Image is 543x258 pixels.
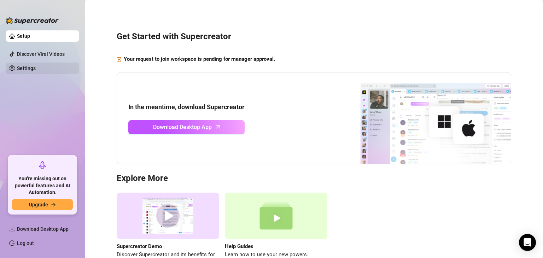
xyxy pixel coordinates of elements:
[519,234,536,251] div: Open Intercom Messenger
[17,33,30,39] a: Setup
[12,175,73,196] span: You're missing out on powerful features and AI Automation.
[225,193,327,239] img: help guides
[334,72,511,164] img: download app
[117,173,511,184] h3: Explore More
[214,123,222,131] span: arrow-up
[9,226,15,232] span: download
[17,51,65,57] a: Discover Viral Videos
[29,202,48,207] span: Upgrade
[117,243,162,250] strong: Supercreator Demo
[38,161,47,169] span: rocket
[12,199,73,210] button: Upgradearrow-right
[153,123,212,131] span: Download Desktop App
[117,193,219,239] img: supercreator demo
[17,226,69,232] span: Download Desktop App
[17,240,34,246] a: Log out
[124,56,275,62] strong: Your request to join workspace is pending for manager approval.
[128,103,245,111] strong: In the meantime, download Supercreator
[17,65,36,71] a: Settings
[128,120,245,134] a: Download Desktop Apparrow-up
[117,31,511,42] h3: Get Started with Supercreator
[6,17,59,24] img: logo-BBDzfeDw.svg
[51,202,56,207] span: arrow-right
[117,55,122,64] span: hourglass
[225,243,253,250] strong: Help Guides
